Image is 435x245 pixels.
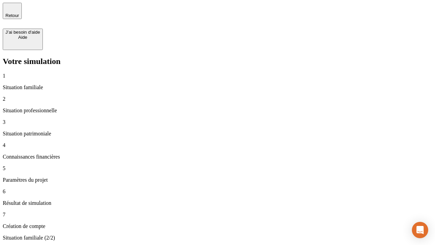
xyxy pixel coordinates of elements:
[3,142,432,148] p: 4
[3,165,432,171] p: 5
[3,119,432,125] p: 3
[3,131,432,137] p: Situation patrimoniale
[3,3,22,19] button: Retour
[3,29,43,50] button: J’ai besoin d'aideAide
[3,200,432,206] p: Résultat de simulation
[3,235,432,241] p: Situation familiale (2/2)
[5,13,19,18] span: Retour
[3,73,432,79] p: 1
[5,30,40,35] div: J’ai besoin d'aide
[412,222,428,238] div: Open Intercom Messenger
[3,57,432,66] h2: Votre simulation
[3,154,432,160] p: Connaissances financières
[3,108,432,114] p: Situation professionnelle
[3,96,432,102] p: 2
[3,223,432,229] p: Création de compte
[5,35,40,40] div: Aide
[3,212,432,218] p: 7
[3,177,432,183] p: Paramètres du projet
[3,84,432,91] p: Situation familiale
[3,189,432,195] p: 6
